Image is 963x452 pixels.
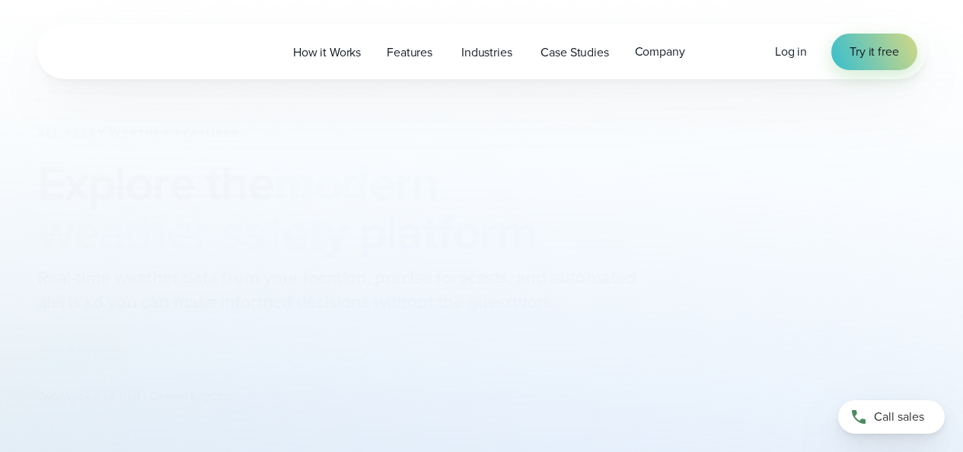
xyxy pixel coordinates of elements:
[838,400,945,434] a: Call sales
[775,43,807,61] a: Log in
[831,34,917,70] a: Try it free
[293,43,361,62] span: How it Works
[387,43,432,62] span: Features
[775,43,807,60] span: Log in
[528,37,621,68] a: Case Studies
[850,43,898,61] span: Try it free
[874,408,924,426] span: Call sales
[280,37,374,68] a: How it Works
[540,43,608,62] span: Case Studies
[461,43,512,62] span: Industries
[635,43,685,61] span: Company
